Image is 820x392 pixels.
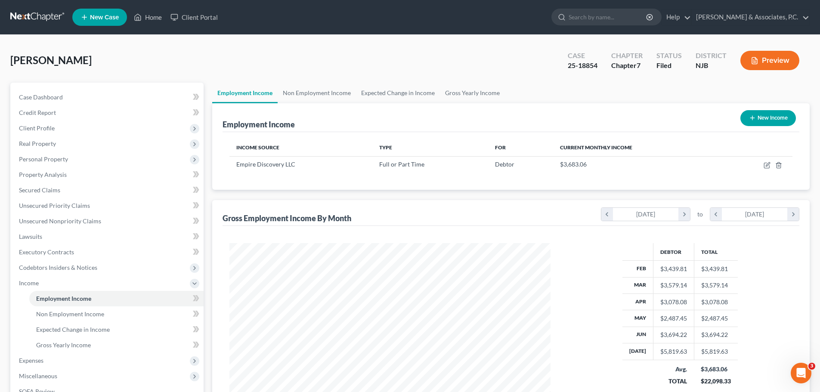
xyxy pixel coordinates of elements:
[19,372,57,380] span: Miscellaneous
[19,264,97,271] span: Codebtors Insiders & Notices
[740,110,796,126] button: New Income
[701,377,731,386] div: $22,098.33
[662,9,691,25] a: Help
[12,213,204,229] a: Unsecured Nonpriority Claims
[19,109,56,116] span: Credit Report
[379,144,392,151] span: Type
[236,161,295,168] span: Empire Discovery LLC
[19,186,60,194] span: Secured Claims
[560,161,587,168] span: $3,683.06
[696,61,727,71] div: NJB
[29,337,204,353] a: Gross Yearly Income
[656,61,682,71] div: Filed
[10,54,92,66] span: [PERSON_NAME]
[19,357,43,364] span: Expenses
[660,365,687,373] div: Avg.
[611,51,643,61] div: Chapter
[697,210,703,219] span: to
[710,208,722,221] i: chevron_left
[660,377,687,386] div: TOTAL
[19,233,42,240] span: Lawsuits
[495,161,514,168] span: Debtor
[692,9,809,25] a: [PERSON_NAME] & Associates, P.C.
[130,9,166,25] a: Home
[694,293,738,310] td: $3,078.08
[19,140,56,147] span: Real Property
[12,182,204,198] a: Secured Claims
[12,198,204,213] a: Unsecured Priority Claims
[36,341,91,349] span: Gross Yearly Income
[19,171,67,178] span: Property Analysis
[29,322,204,337] a: Expected Change in Income
[212,83,278,103] a: Employment Income
[12,105,204,120] a: Credit Report
[223,213,351,223] div: Gross Employment Income By Month
[601,208,613,221] i: chevron_left
[660,347,687,356] div: $5,819.63
[12,167,204,182] a: Property Analysis
[694,310,738,327] td: $2,487.45
[656,51,682,61] div: Status
[19,248,74,256] span: Executory Contracts
[622,327,653,343] th: Jun
[379,161,424,168] span: Full or Part Time
[569,9,647,25] input: Search by name...
[36,326,110,333] span: Expected Change in Income
[611,61,643,71] div: Chapter
[622,261,653,277] th: Feb
[791,363,811,383] iframe: Intercom live chat
[660,265,687,273] div: $3,439.81
[495,144,506,151] span: For
[29,306,204,322] a: Non Employment Income
[36,310,104,318] span: Non Employment Income
[19,279,39,287] span: Income
[622,293,653,310] th: Apr
[19,93,63,101] span: Case Dashboard
[12,90,204,105] a: Case Dashboard
[29,291,204,306] a: Employment Income
[568,61,597,71] div: 25-18854
[696,51,727,61] div: District
[568,51,597,61] div: Case
[722,208,788,221] div: [DATE]
[787,208,799,221] i: chevron_right
[653,243,694,260] th: Debtor
[660,330,687,339] div: $3,694.22
[12,244,204,260] a: Executory Contracts
[678,208,690,221] i: chevron_right
[660,281,687,290] div: $3,579.14
[19,155,68,163] span: Personal Property
[278,83,356,103] a: Non Employment Income
[622,277,653,293] th: Mar
[701,365,731,373] div: $3,683.06
[637,61,641,69] span: 7
[694,261,738,277] td: $3,439.81
[90,14,119,21] span: New Case
[694,327,738,343] td: $3,694.22
[19,217,101,225] span: Unsecured Nonpriority Claims
[356,83,440,103] a: Expected Change in Income
[36,295,91,302] span: Employment Income
[223,119,295,130] div: Employment Income
[694,277,738,293] td: $3,579.14
[19,202,90,209] span: Unsecured Priority Claims
[560,144,632,151] span: Current Monthly Income
[613,208,679,221] div: [DATE]
[740,51,799,70] button: Preview
[694,243,738,260] th: Total
[660,314,687,323] div: $2,487.45
[808,363,815,370] span: 3
[622,343,653,360] th: [DATE]
[236,144,279,151] span: Income Source
[166,9,222,25] a: Client Portal
[622,310,653,327] th: May
[19,124,55,132] span: Client Profile
[440,83,505,103] a: Gross Yearly Income
[12,229,204,244] a: Lawsuits
[660,298,687,306] div: $3,078.08
[694,343,738,360] td: $5,819.63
